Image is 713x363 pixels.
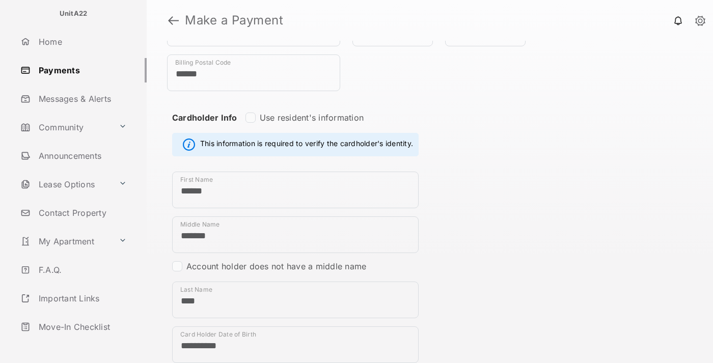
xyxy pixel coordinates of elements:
[200,138,413,151] span: This information is required to verify the cardholder's identity.
[60,9,88,19] p: UnitA22
[185,14,283,26] strong: Make a Payment
[16,315,147,339] a: Move-In Checklist
[16,87,147,111] a: Messages & Alerts
[16,286,131,311] a: Important Links
[16,229,115,254] a: My Apartment
[16,201,147,225] a: Contact Property
[16,144,147,168] a: Announcements
[186,261,366,271] label: Account holder does not have a middle name
[16,58,147,82] a: Payments
[16,258,147,282] a: F.A.Q.
[172,113,237,141] strong: Cardholder Info
[260,113,364,123] label: Use resident's information
[16,30,147,54] a: Home
[16,172,115,197] a: Lease Options
[16,115,115,139] a: Community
